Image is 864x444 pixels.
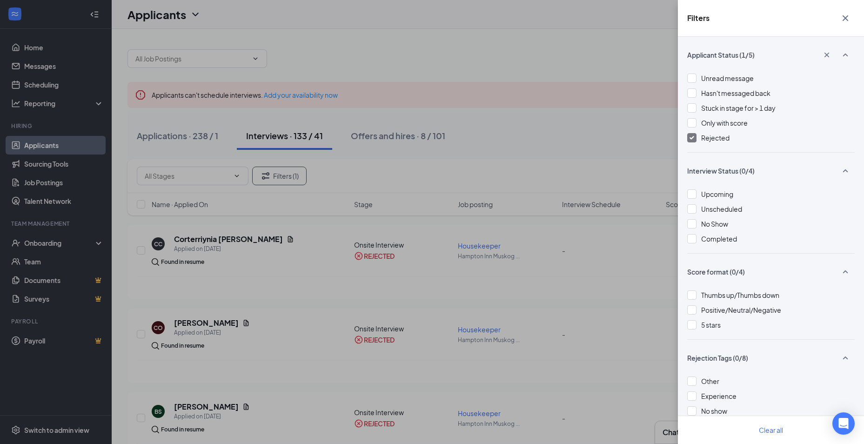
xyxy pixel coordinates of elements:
span: Only with score [701,119,748,127]
span: Hasn't messaged back [701,89,770,97]
button: Clear all [748,421,794,439]
span: 5 stars [701,321,721,329]
svg: Cross [822,50,831,60]
svg: SmallChevronUp [840,49,851,61]
span: Applicant Status (1/5) [687,50,755,60]
div: Open Intercom Messenger [832,412,855,435]
span: Other [701,377,719,385]
svg: SmallChevronUp [840,266,851,277]
button: SmallChevronUp [836,349,855,367]
span: Score format (0/4) [687,267,745,276]
span: Upcoming [701,190,733,198]
button: SmallChevronUp [836,46,855,64]
img: checkbox [690,136,694,140]
span: Rejected [701,134,730,142]
button: Cross [817,47,836,63]
span: No Show [701,220,728,228]
h5: Filters [687,13,710,23]
button: SmallChevronUp [836,263,855,281]
svg: SmallChevronUp [840,352,851,363]
span: Stuck in stage for > 1 day [701,104,776,112]
svg: SmallChevronUp [840,165,851,176]
span: No show [701,407,727,415]
svg: Cross [840,13,851,24]
button: SmallChevronUp [836,162,855,180]
button: Cross [836,9,855,27]
span: Positive/Neutral/Negative [701,306,781,314]
span: Completed [701,235,737,243]
span: Experience [701,392,737,400]
span: Thumbs up/Thumbs down [701,291,779,299]
span: Interview Status (0/4) [687,166,755,175]
span: Unread message [701,74,754,82]
span: Unscheduled [701,205,742,213]
span: Rejection Tags (0/8) [687,353,748,363]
